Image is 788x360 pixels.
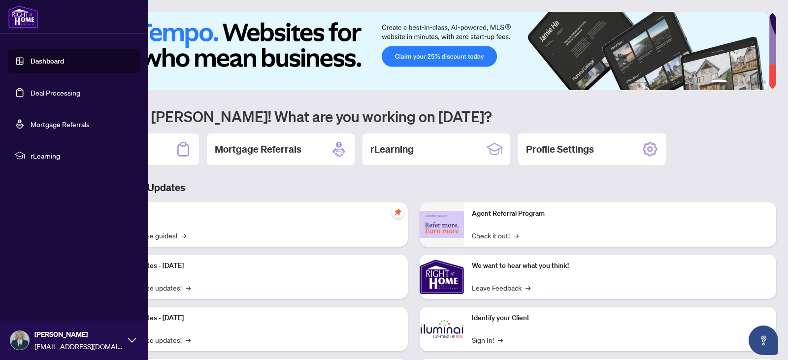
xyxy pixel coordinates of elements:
[755,80,758,84] button: 5
[103,313,400,324] p: Platform Updates - [DATE]
[525,282,530,293] span: →
[31,120,90,129] a: Mortgage Referrals
[711,80,727,84] button: 1
[31,150,133,161] span: rLearning
[747,80,751,84] button: 4
[181,230,186,241] span: →
[8,5,38,29] img: logo
[514,230,519,241] span: →
[472,334,503,345] a: Sign In!→
[762,80,766,84] button: 6
[472,261,768,271] p: We want to hear what you think!
[526,142,594,156] h2: Profile Settings
[472,208,768,219] p: Agent Referral Program
[103,261,400,271] p: Platform Updates - [DATE]
[34,329,123,340] span: [PERSON_NAME]
[51,107,776,126] h1: Welcome back [PERSON_NAME]! What are you working on [DATE]?
[749,326,778,355] button: Open asap
[10,331,29,350] img: Profile Icon
[186,282,191,293] span: →
[51,181,776,195] h3: Brokerage & Industry Updates
[370,142,414,156] h2: rLearning
[186,334,191,345] span: →
[420,307,464,351] img: Identify your Client
[420,255,464,299] img: We want to hear what you think!
[472,230,519,241] a: Check it out!→
[472,313,768,324] p: Identify your Client
[215,142,301,156] h2: Mortgage Referrals
[34,341,123,352] span: [EMAIL_ADDRESS][DOMAIN_NAME]
[731,80,735,84] button: 2
[31,57,64,65] a: Dashboard
[31,88,80,97] a: Deal Processing
[103,208,400,219] p: Self-Help
[51,12,769,90] img: Slide 0
[739,80,743,84] button: 3
[498,334,503,345] span: →
[420,211,464,238] img: Agent Referral Program
[472,282,530,293] a: Leave Feedback→
[392,206,404,218] span: pushpin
